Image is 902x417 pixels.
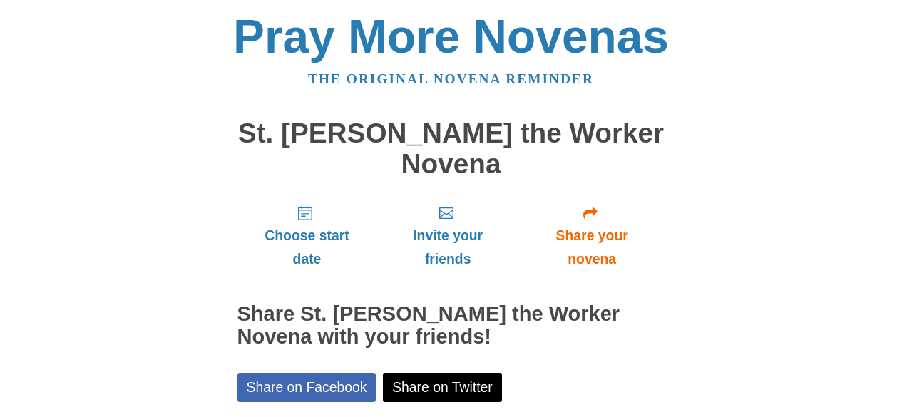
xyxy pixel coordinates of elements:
[519,193,665,278] a: Share your novena
[237,193,377,278] a: Choose start date
[252,224,363,271] span: Choose start date
[391,224,504,271] span: Invite your friends
[233,10,669,63] a: Pray More Novenas
[376,193,518,278] a: Invite your friends
[533,224,651,271] span: Share your novena
[383,373,502,402] a: Share on Twitter
[237,303,665,349] h2: Share St. [PERSON_NAME] the Worker Novena with your friends!
[308,71,594,86] a: The original novena reminder
[237,373,376,402] a: Share on Facebook
[237,118,665,179] h1: St. [PERSON_NAME] the Worker Novena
